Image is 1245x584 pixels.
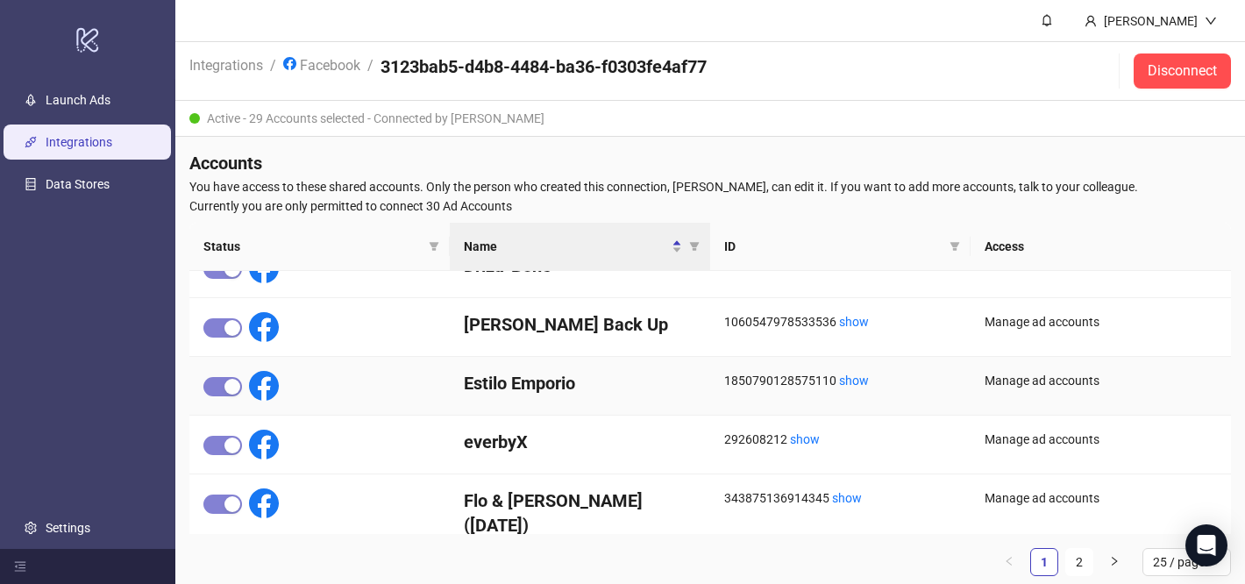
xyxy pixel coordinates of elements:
[971,223,1231,271] th: Access
[203,237,422,256] span: Status
[724,312,957,331] div: 1060547978533536
[1031,549,1057,575] a: 1
[1100,548,1128,576] li: Next Page
[450,223,710,271] th: Name
[1134,53,1231,89] button: Disconnect
[464,488,696,538] h4: Flo & [PERSON_NAME] ([DATE])
[46,93,110,107] a: Launch Ads
[429,241,439,252] span: filter
[46,521,90,535] a: Settings
[839,374,869,388] a: show
[464,430,696,454] h4: everbyX
[189,196,1231,216] span: Currently you are only permitted to connect 30 Ad Accounts
[189,151,1231,175] h4: Accounts
[46,177,110,191] a: Data Stores
[985,488,1217,508] div: Manage ad accounts
[464,312,696,337] h4: [PERSON_NAME] Back Up
[1097,11,1205,31] div: [PERSON_NAME]
[1085,15,1097,27] span: user
[1185,524,1227,566] div: Open Intercom Messenger
[1109,556,1120,566] span: right
[1100,548,1128,576] button: right
[1205,15,1217,27] span: down
[1148,63,1217,79] span: Disconnect
[175,101,1245,137] div: Active - 29 Accounts selected - Connected by [PERSON_NAME]
[689,241,700,252] span: filter
[724,371,957,390] div: 1850790128575110
[985,430,1217,449] div: Manage ad accounts
[280,54,364,74] a: Facebook
[464,237,668,256] span: Name
[686,233,703,260] span: filter
[832,491,862,505] a: show
[985,312,1217,331] div: Manage ad accounts
[985,371,1217,390] div: Manage ad accounts
[1041,14,1053,26] span: bell
[381,54,707,79] h4: 3123bab5-d4b8-4484-ba36-f0303fe4af77
[1065,548,1093,576] li: 2
[1066,549,1092,575] a: 2
[46,135,112,149] a: Integrations
[724,488,957,508] div: 343875136914345
[464,371,696,395] h4: Estilo Emporio
[1004,556,1014,566] span: left
[790,432,820,446] a: show
[1142,548,1231,576] div: Page Size
[995,548,1023,576] li: Previous Page
[425,233,443,260] span: filter
[724,237,943,256] span: ID
[186,54,267,74] a: Integrations
[1030,548,1058,576] li: 1
[270,54,276,88] li: /
[1153,549,1220,575] span: 25 / page
[995,548,1023,576] button: left
[950,241,960,252] span: filter
[724,430,957,449] div: 292608212
[839,315,869,329] a: show
[14,560,26,573] span: menu-fold
[946,233,964,260] span: filter
[189,177,1231,196] span: You have access to these shared accounts. Only the person who created this connection, [PERSON_NA...
[367,54,373,88] li: /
